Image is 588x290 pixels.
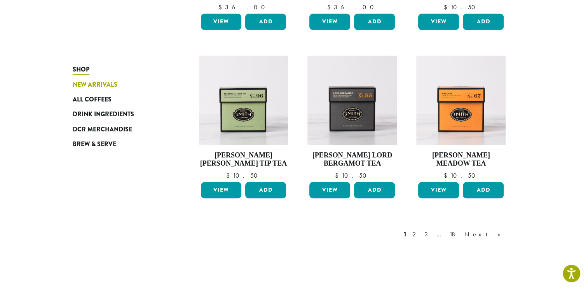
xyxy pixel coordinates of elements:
a: New Arrivals [73,77,166,92]
a: 2 [411,230,420,239]
span: New Arrivals [73,80,117,90]
button: Add [245,182,286,198]
span: DCR Merchandise [73,125,132,135]
button: Add [245,14,286,30]
a: [PERSON_NAME] Lord Bergamot Tea $10.50 [307,56,397,179]
img: Jasmine-Silver-Tip-Signature-Green-Carton-2023.jpg [199,56,288,145]
img: Lord-Bergamot-Signature-Black-Carton-2023-1.jpg [307,56,397,145]
span: $ [218,3,225,11]
span: $ [443,3,450,11]
span: All Coffees [73,95,112,105]
a: View [201,182,242,198]
span: Drink Ingredients [73,110,134,119]
img: Meadow-Signature-Herbal-Carton-2023.jpg [416,56,506,145]
a: View [309,182,350,198]
a: 3 [423,230,433,239]
span: Shop [73,65,89,75]
a: View [201,14,242,30]
span: Brew & Serve [73,140,116,149]
a: … [435,230,445,239]
span: $ [327,3,334,11]
button: Add [463,14,504,30]
bdi: 10.50 [443,3,478,11]
span: $ [335,171,341,180]
a: View [418,182,459,198]
a: DCR Merchandise [73,122,166,137]
span: $ [226,171,232,180]
h4: [PERSON_NAME] [PERSON_NAME] Tip Tea [199,151,288,168]
button: Add [354,14,395,30]
a: View [418,14,459,30]
span: $ [443,171,450,180]
bdi: 10.50 [335,171,370,180]
a: [PERSON_NAME] Meadow Tea $10.50 [416,56,506,179]
a: View [309,14,350,30]
button: Add [354,182,395,198]
bdi: 36.00 [218,3,269,11]
a: Next » [463,230,508,239]
a: Drink Ingredients [73,107,166,122]
h4: [PERSON_NAME] Lord Bergamot Tea [307,151,397,168]
bdi: 10.50 [443,171,478,180]
a: All Coffees [73,92,166,107]
a: 18 [448,230,461,239]
button: Add [463,182,504,198]
a: [PERSON_NAME] [PERSON_NAME] Tip Tea $10.50 [199,56,288,179]
a: 1 [402,230,408,239]
a: Shop [73,62,166,77]
bdi: 10.50 [226,171,261,180]
h4: [PERSON_NAME] Meadow Tea [416,151,506,168]
bdi: 36.00 [327,3,377,11]
a: Brew & Serve [73,137,166,152]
